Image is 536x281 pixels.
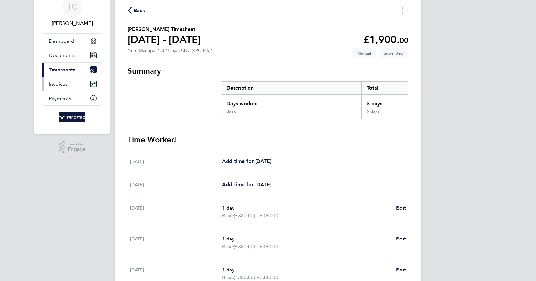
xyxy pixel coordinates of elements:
[222,212,234,219] span: Basic
[260,243,278,249] span: £380.00
[42,34,102,48] a: Dashboard
[397,5,408,15] button: Timesheets Menu
[396,267,406,273] span: Edit
[361,82,408,94] div: Total
[361,95,408,109] div: 5 days
[234,212,260,218] span: (£380.00) =
[134,7,145,14] span: Back
[49,81,68,87] span: Invoices
[396,205,406,211] span: Edit
[260,274,278,280] span: £380.00
[128,33,201,46] h1: [DATE] - [DATE]
[363,33,408,46] app-decimal: £1,900.
[59,141,86,153] a: Powered byEngage
[42,91,102,105] a: Payments
[49,52,76,58] span: Documents
[128,6,145,14] button: Back
[67,3,77,11] span: TC
[222,158,271,164] span: Add time for [DATE]
[49,67,75,73] span: Timesheets
[399,36,408,45] span: 00
[49,95,71,101] span: Payments
[396,204,406,212] a: Edit
[396,235,406,243] a: Edit
[221,82,361,94] div: Description
[221,95,361,109] div: Days worked
[42,112,102,122] a: Go to home page
[42,19,102,27] span: Tony Crawford
[128,48,213,53] div: "Site Manager" at "Pitsea CDC (49CB05)"
[222,266,391,274] p: 1 day
[352,48,376,58] span: This timesheet was manually created.
[222,158,271,165] a: Add time for [DATE]
[222,204,391,212] p: 1 day
[221,81,408,119] div: Summary
[227,109,236,114] div: Basic
[42,77,102,91] a: Invoices
[361,109,408,119] div: 5 days
[234,243,260,249] span: (£380.00) =
[396,236,406,242] span: Edit
[68,141,86,147] span: Powered by
[396,266,406,274] a: Edit
[49,38,74,44] span: Dashboard
[222,181,271,188] span: Add time for [DATE]
[130,204,222,219] div: [DATE]
[68,147,86,152] span: Engage
[130,181,222,189] div: [DATE]
[42,48,102,62] a: Documents
[260,212,278,218] span: £380.00
[128,135,408,145] h3: Time Worked
[128,66,408,76] h3: Summary
[222,235,391,243] p: 1 day
[379,48,408,58] span: This timesheet is Submitted.
[222,181,271,189] a: Add time for [DATE]
[222,243,234,250] span: Basic
[128,26,201,33] h2: [PERSON_NAME] Timesheet
[42,63,102,77] a: Timesheets
[59,112,86,122] img: randstad-logo-retina.png
[234,274,260,280] span: (£380.00) =
[130,158,222,165] div: [DATE]
[130,235,222,250] div: [DATE]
